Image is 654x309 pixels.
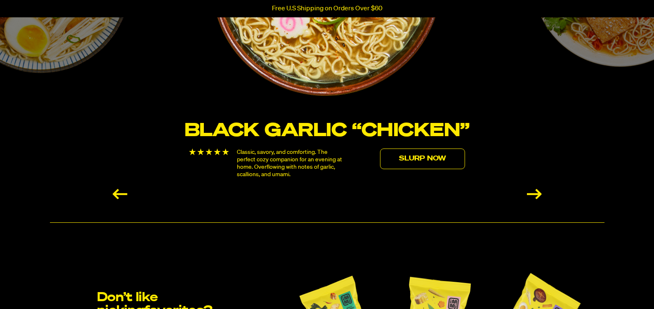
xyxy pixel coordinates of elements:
h3: Black Garlic “Chicken” [184,122,470,140]
p: Classic, savory, and comforting. The perfect cozy companion for an evening at home. Overflowing w... [237,149,345,178]
p: Free U.S Shipping on Orders Over $60 [272,5,382,12]
div: Next slide [527,189,542,199]
a: Slurp Now [380,149,465,169]
div: Previous slide [113,189,127,199]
